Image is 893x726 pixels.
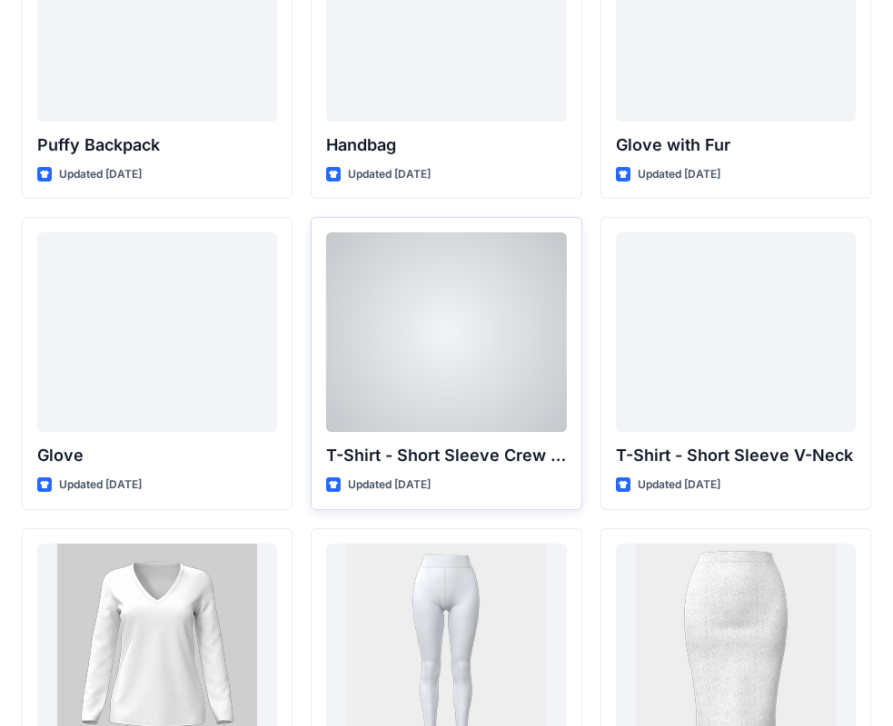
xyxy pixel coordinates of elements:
[326,443,566,468] p: T-Shirt - Short Sleeve Crew Neck
[616,232,856,432] a: T-Shirt - Short Sleeve V-Neck
[348,165,431,184] p: Updated [DATE]
[348,476,431,495] p: Updated [DATE]
[59,165,142,184] p: Updated [DATE]
[326,232,566,432] a: T-Shirt - Short Sleeve Crew Neck
[616,443,856,468] p: T-Shirt - Short Sleeve V-Neck
[37,443,277,468] p: Glove
[326,132,566,158] p: Handbag
[37,232,277,432] a: Glove
[616,132,856,158] p: Glove with Fur
[638,165,720,184] p: Updated [DATE]
[59,476,142,495] p: Updated [DATE]
[638,476,720,495] p: Updated [DATE]
[37,132,277,158] p: Puffy Backpack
